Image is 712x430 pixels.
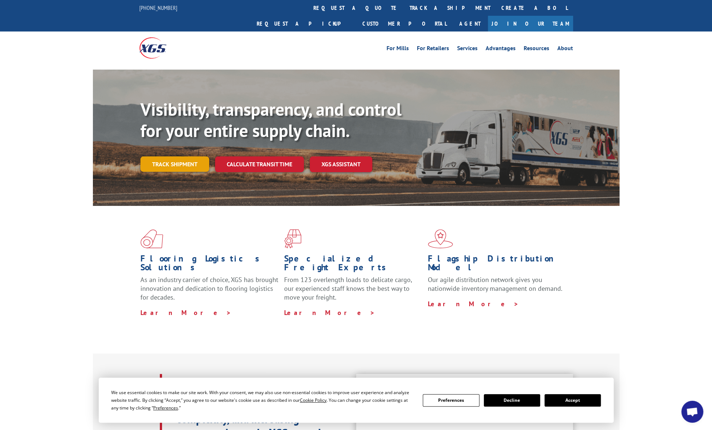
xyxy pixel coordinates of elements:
span: As an industry carrier of choice, XGS has brought innovation and dedication to flooring logistics... [140,275,278,301]
a: Track shipment [140,156,209,172]
div: Open chat [681,401,703,423]
a: Learn More > [428,300,519,308]
a: [PHONE_NUMBER] [139,4,177,11]
a: About [557,45,573,53]
button: Decline [484,394,540,407]
a: Advantages [486,45,516,53]
img: xgs-icon-focused-on-flooring-red [284,229,301,248]
img: xgs-icon-flagship-distribution-model-red [428,229,453,248]
h1: Flooring Logistics Solutions [140,254,279,275]
span: Preferences [153,405,178,411]
a: Calculate transit time [215,156,304,172]
span: Cookie Policy [300,397,327,403]
a: Services [457,45,478,53]
span: Our agile distribution network gives you nationwide inventory management on demand. [428,275,562,293]
b: Visibility, transparency, and control for your entire supply chain. [140,98,402,142]
a: Customer Portal [357,16,452,31]
a: Join Our Team [488,16,573,31]
a: Resources [524,45,549,53]
p: From 123 overlength loads to delicate cargo, our experienced staff knows the best way to move you... [284,275,422,308]
button: Preferences [423,394,479,407]
div: Cookie Consent Prompt [99,378,614,423]
button: Accept [545,394,601,407]
div: We use essential cookies to make our site work. With your consent, we may also use non-essential ... [111,389,414,412]
a: XGS ASSISTANT [310,156,372,172]
a: For Mills [387,45,409,53]
img: xgs-icon-total-supply-chain-intelligence-red [140,229,163,248]
a: Request a pickup [251,16,357,31]
h1: Flagship Distribution Model [428,254,566,275]
h1: Specialized Freight Experts [284,254,422,275]
a: Learn More > [140,308,231,317]
a: Agent [452,16,488,31]
a: For Retailers [417,45,449,53]
a: Learn More > [284,308,375,317]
